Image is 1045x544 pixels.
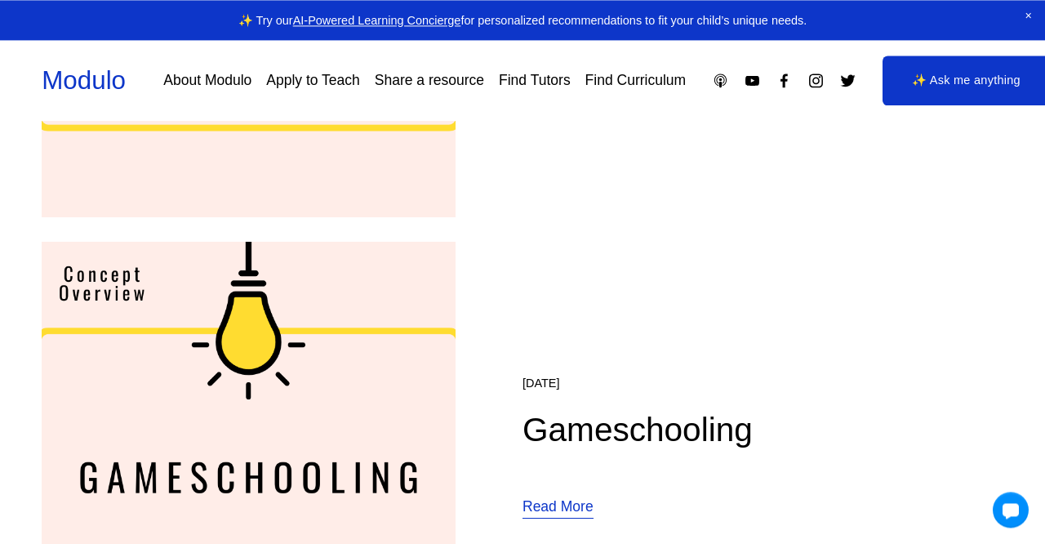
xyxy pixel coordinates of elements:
[163,66,251,95] a: About Modulo
[807,72,825,89] a: Instagram
[499,66,571,95] a: Find Tutors
[776,72,793,89] a: Facebook
[839,72,856,89] a: Twitter
[522,411,753,448] a: Gameschooling
[266,66,360,95] a: Apply to Teach
[712,72,729,89] a: Apple Podcasts
[744,72,761,89] a: YouTube
[293,14,461,27] a: AI-Powered Learning Concierge
[522,494,594,521] a: Read More
[522,377,560,390] time: [DATE]
[585,66,687,95] a: Find Curriculum
[375,66,484,95] a: Share a resource
[42,66,126,95] a: Modulo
